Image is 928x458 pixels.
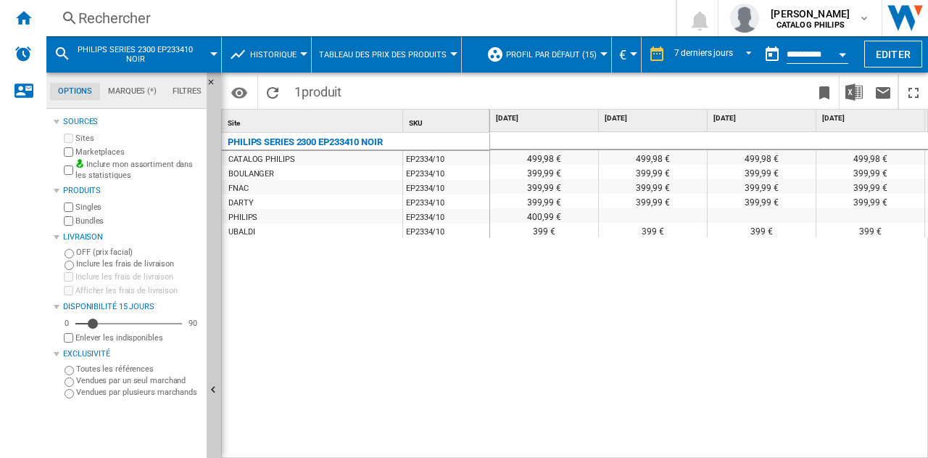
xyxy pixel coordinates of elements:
input: Vendues par un seul marchand [65,377,74,387]
label: Toutes les références [76,364,201,375]
div: 399,99 € [708,179,816,194]
button: Options [225,79,254,105]
label: Marketplaces [75,147,201,158]
div: CATALOG PHILIPS [228,152,295,167]
div: PHILIPS [228,210,257,225]
input: Bundles [64,216,73,226]
input: Sites [64,134,73,143]
span: PHILIPS SERIES 2300 EP233410 NOIR [77,45,194,64]
div: 399,99 € [599,165,707,179]
span: [PERSON_NAME] [771,7,850,21]
input: Toutes les références [65,366,74,375]
input: Afficher les frais de livraison [64,286,73,295]
span: [DATE] [713,113,813,123]
label: Afficher les frais de livraison [75,285,201,296]
img: mysite-bg-18x18.png [75,159,84,168]
div: [DATE] [602,110,707,128]
div: 399,99 € [599,194,707,208]
button: PHILIPS SERIES 2300 EP233410 NOIR [77,36,208,73]
button: € [619,36,634,73]
div: Sort None [225,110,402,132]
span: Historique [250,50,297,60]
md-tab-item: Marques (*) [100,83,165,100]
div: Produits [63,185,201,197]
span: [DATE] [496,113,595,123]
span: 1 [287,75,349,105]
div: Exclusivité [63,348,201,360]
div: 399 € [708,223,816,237]
md-slider: Disponibilité [75,316,182,331]
div: Site Sort None [225,110,402,132]
div: 399 € [599,223,707,237]
img: profile.jpg [730,4,759,33]
div: BOULANGER [228,167,274,181]
div: Profil par défaut (15) [486,36,604,73]
div: 499,98 € [599,150,707,165]
span: Tableau des prix des produits [319,50,447,60]
button: Télécharger au format Excel [840,75,869,109]
div: 399,99 € [816,179,924,194]
input: Afficher les frais de livraison [64,333,73,343]
div: UBALDI [228,225,254,240]
div: 499,98 € [490,150,598,165]
img: excel-24x24.png [845,83,863,101]
div: 399,99 € [708,165,816,179]
div: DARTY [228,196,254,210]
div: 399,99 € [490,179,598,194]
input: Inclure mon assortiment dans les statistiques [64,161,73,179]
button: Tableau des prix des produits [319,36,454,73]
md-menu: Currency [612,36,642,73]
div: SKU Sort None [406,110,489,132]
div: Disponibilité 15 Jours [63,301,201,313]
md-tab-item: Options [50,83,100,100]
label: Vendues par un seul marchand [76,375,201,386]
div: PHILIPS SERIES 2300 EP233410 NOIR [228,134,383,151]
button: Masquer [207,73,224,99]
button: Plein écran [899,75,928,109]
div: EP2334/10 [403,180,489,195]
span: SKU [409,119,423,127]
input: Singles [64,203,73,212]
div: 0 [61,318,72,329]
div: PHILIPS SERIES 2300 EP233410 NOIR [54,36,214,73]
div: Rechercher [78,8,638,28]
div: 399,99 € [490,165,598,179]
div: 399,99 € [816,165,924,179]
span: [DATE] [605,113,704,123]
button: md-calendar [758,40,787,69]
span: € [619,47,626,62]
div: 499,98 € [816,150,924,165]
label: Sites [75,133,201,144]
div: 90 [185,318,201,329]
input: OFF (prix facial) [65,249,74,258]
div: 399,99 € [599,179,707,194]
span: [DATE] [822,113,921,123]
label: Bundles [75,216,201,226]
div: 499,98 € [708,150,816,165]
button: Envoyer ce rapport par email [869,75,898,109]
div: [DATE] [493,110,598,128]
button: Recharger [258,75,287,109]
input: Inclure les frais de livraison [65,261,74,270]
div: [DATE] [710,110,816,128]
div: 400,99 € [490,208,598,223]
button: Créer un favoris [810,75,839,109]
span: Site [228,119,240,127]
label: Inclure les frais de livraison [75,271,201,282]
div: EP2334/10 [403,224,489,238]
button: Open calendar [829,39,855,65]
button: Historique [250,36,304,73]
div: 399 € [490,223,598,237]
span: Profil par défaut (15) [506,50,597,60]
div: 7 derniers jours [674,48,733,58]
label: Inclure les frais de livraison [76,258,201,269]
div: [DATE] [819,110,924,128]
b: CATALOG PHILIPS [776,20,845,30]
div: EP2334/10 [403,209,489,224]
label: OFF (prix facial) [76,247,201,258]
div: FNAC [228,181,249,196]
button: Editer [864,41,922,68]
label: Enlever les indisponibles [75,332,201,343]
